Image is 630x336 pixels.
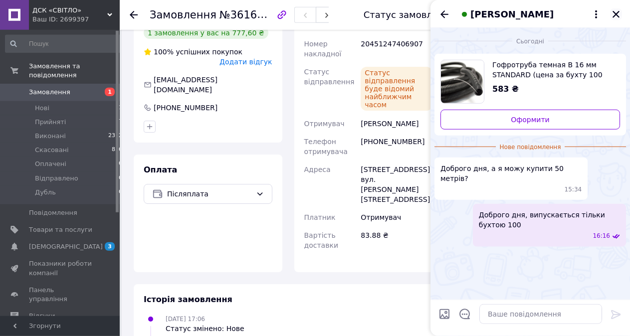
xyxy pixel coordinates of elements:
[29,286,92,304] span: Панель управління
[144,27,268,39] div: 1 замовлення у вас на 777,60 ₴
[119,118,122,127] span: 7
[458,308,471,321] button: Відкрити шаблони відповідей
[29,259,92,277] span: Показники роботи компанії
[359,115,434,133] div: [PERSON_NAME]
[361,67,432,111] div: Статус відправлення буде відомий найближчим часом
[359,161,434,208] div: [STREET_ADDRESS]: вул. [PERSON_NAME][STREET_ADDRESS]
[144,165,177,174] span: Оплата
[119,160,122,168] span: 0
[166,316,205,323] span: [DATE] 17:06
[32,15,120,24] div: Ваш ID: 2699397
[470,8,554,21] span: [PERSON_NAME]
[119,104,122,113] span: 1
[565,185,582,194] span: 15:34 12.09.2025
[492,84,519,94] span: 583 ₴
[105,88,115,96] span: 1
[35,104,49,113] span: Нові
[359,133,434,161] div: [PHONE_NUMBER]
[35,160,66,168] span: Оплачені
[144,295,232,304] span: Історія замовлення
[29,208,77,217] span: Повідомлення
[496,143,565,152] span: Нове повідомлення
[29,62,120,80] span: Замовлення та повідомлення
[153,103,218,113] div: [PHONE_NUMBER]
[440,110,620,130] a: Оформити
[29,225,92,234] span: Товари та послуги
[440,164,582,183] span: Доброго дня, а я можу купити 50 метрів?
[35,132,66,141] span: Виконані
[304,213,336,221] span: Платник
[119,174,122,183] span: 0
[304,40,342,58] span: Номер накладної
[219,58,272,66] span: Додати відгук
[29,88,70,97] span: Замовлення
[610,8,622,20] button: Закрити
[154,76,217,94] span: [EMAIL_ADDRESS][DOMAIN_NAME]
[304,231,338,249] span: Вартість доставки
[105,242,115,251] span: 3
[359,35,434,63] div: 20451247406907
[154,48,174,56] span: 100%
[166,324,244,334] div: Статус змінено: Нове
[32,6,107,15] span: ДСК «СВІТЛО»
[359,208,434,226] div: Отримувач
[458,8,602,21] button: [PERSON_NAME]
[35,188,56,197] span: Дубль
[440,60,620,104] a: Переглянути товар
[441,60,484,103] img: 3107902685_w700_h500_gofrotruba-temnaya-v.jpg
[35,146,69,155] span: Скасовані
[29,242,103,251] span: [DEMOGRAPHIC_DATA]
[304,138,348,156] span: Телефон отримувача
[112,146,122,155] span: 850
[479,210,620,230] span: Доброго дня, випускається тільки бухтою 100
[219,8,290,21] span: №361648364
[364,10,455,20] div: Статус замовлення
[5,35,123,53] input: Пошук
[130,10,138,20] div: Повернутися назад
[35,118,66,127] span: Прийняті
[29,312,55,321] span: Відгуки
[438,8,450,20] button: Назад
[167,188,252,199] span: Післяплата
[150,9,216,21] span: Замовлення
[304,166,331,173] span: Адреса
[434,36,626,46] div: 12.09.2025
[119,188,122,197] span: 0
[35,174,78,183] span: Відправлено
[108,132,122,141] span: 2312
[492,60,612,80] span: Гофротруба темная В 16 мм STANDARD (цена за бухту 100 м) (проволока 0.8 усил.) СПЕКТР LUX
[512,37,548,46] span: Сьогодні
[304,120,345,128] span: Отримувач
[593,232,610,240] span: 16:16 12.09.2025
[304,68,355,86] span: Статус відправлення
[144,47,242,57] div: успішних покупок
[359,226,434,254] div: 83.88 ₴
